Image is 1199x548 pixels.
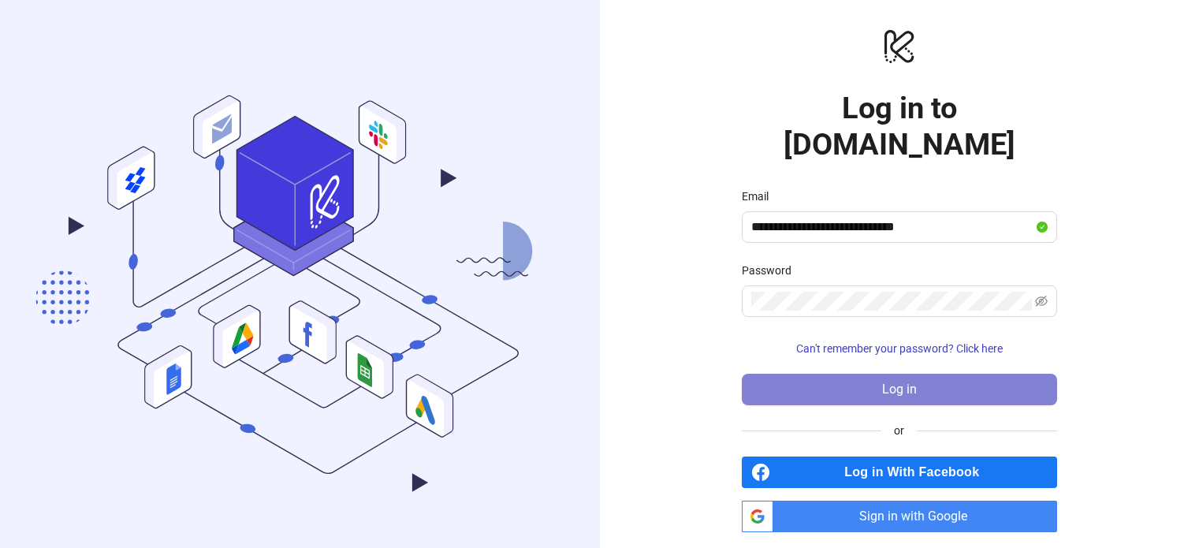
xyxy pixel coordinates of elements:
[742,457,1057,488] a: Log in With Facebook
[1035,295,1048,308] span: eye-invisible
[742,501,1057,532] a: Sign in with Google
[751,218,1033,237] input: Email
[742,336,1057,361] button: Can't remember your password? Click here
[742,188,779,205] label: Email
[776,457,1057,488] span: Log in With Facebook
[796,342,1003,355] span: Can't remember your password? Click here
[882,382,917,397] span: Log in
[881,422,917,439] span: or
[742,374,1057,405] button: Log in
[751,292,1032,311] input: Password
[742,342,1057,355] a: Can't remember your password? Click here
[742,262,802,279] label: Password
[742,90,1057,162] h1: Log in to [DOMAIN_NAME]
[780,501,1057,532] span: Sign in with Google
